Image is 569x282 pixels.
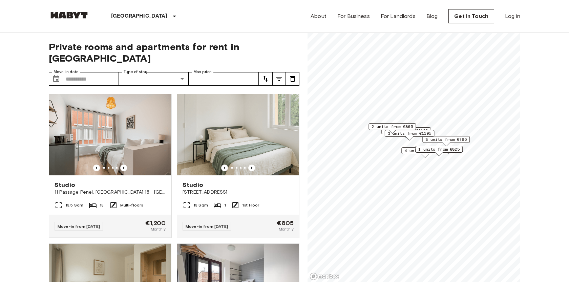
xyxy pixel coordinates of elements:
div: Map marker [415,146,463,156]
a: Log in [505,12,520,20]
a: For Landlords [381,12,416,20]
span: 1 [224,202,226,208]
p: [GEOGRAPHIC_DATA] [111,12,168,20]
span: Monthly [279,226,294,232]
button: Previous image [93,165,100,171]
button: Previous image [221,165,228,171]
span: Move-in from [DATE] [186,224,228,229]
a: For Business [337,12,370,20]
span: 13 [100,202,104,208]
div: Map marker [381,127,431,138]
span: Move-in from [DATE] [58,224,100,229]
button: tune [259,72,272,86]
a: Get in Touch [448,9,494,23]
span: 11 Passage Penel, [GEOGRAPHIC_DATA] 18 - [GEOGRAPHIC_DATA] [55,189,166,196]
button: tune [286,72,299,86]
span: Monthly [151,226,166,232]
button: Choose date [49,72,63,86]
button: Previous image [120,165,127,171]
span: 13.5 Sqm [65,202,83,208]
a: About [311,12,326,20]
a: Mapbox logo [310,273,339,280]
span: [STREET_ADDRESS] [183,189,294,196]
div: Map marker [385,130,435,140]
span: 1st Floor [242,202,259,208]
span: 2 units from €865 [372,124,413,130]
button: Previous image [248,165,255,171]
a: Marketing picture of unit FR-18-011-001-005Previous imagePrevious imageStudio11 Passage Penel, [G... [49,94,171,238]
img: Marketing picture of unit FR-18-010-008-001 [177,94,299,175]
div: Map marker [368,123,416,134]
span: Multi-floors [120,202,144,208]
span: €805 [277,220,294,226]
label: Move-in date [54,69,79,75]
span: Studio [183,181,203,189]
label: Max price [193,69,212,75]
img: Marketing picture of unit FR-18-011-001-005 [49,94,171,175]
span: 3 units from €1195 [388,130,431,136]
a: Blog [426,12,438,20]
div: Map marker [422,136,470,147]
span: 13 Sqm [193,202,208,208]
label: Type of stay [124,69,147,75]
span: Private rooms and apartments for rent in [GEOGRAPHIC_DATA] [49,41,299,64]
span: €1,200 [145,220,166,226]
span: Studio [55,181,75,189]
div: Map marker [401,147,449,158]
button: tune [272,72,286,86]
span: 4 units from €1100 [384,128,428,134]
span: 3 units from €795 [425,136,467,143]
img: Habyt [49,12,89,19]
span: 1 units from €825 [418,146,460,152]
span: 4 units from €995 [404,148,446,154]
a: Marketing picture of unit FR-18-010-008-001Previous imagePrevious imageStudio[STREET_ADDRESS]13 S... [177,94,299,238]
